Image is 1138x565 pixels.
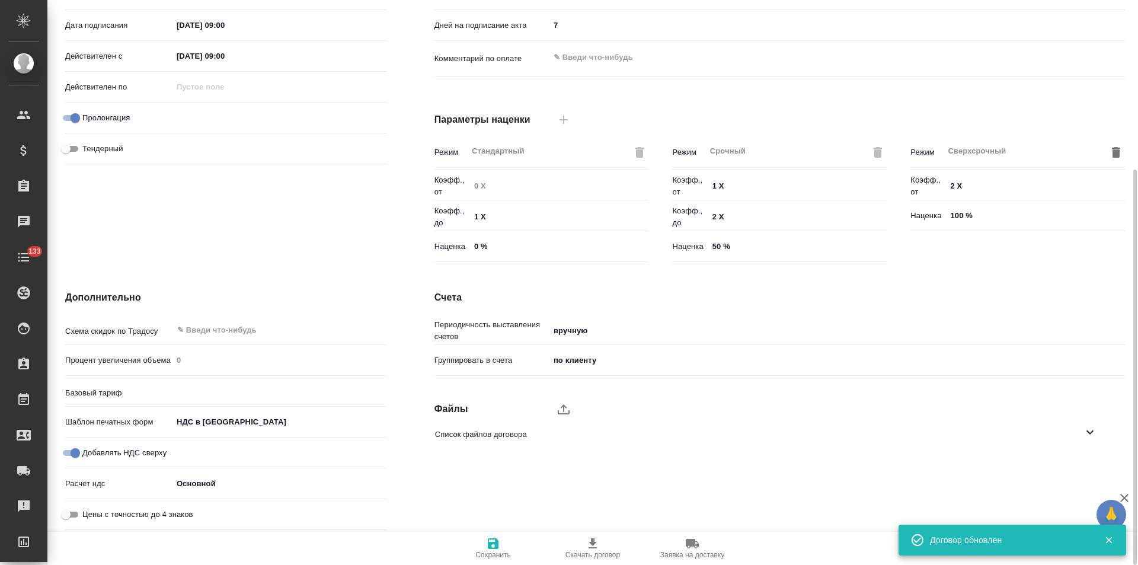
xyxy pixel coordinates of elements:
[470,209,648,226] input: ✎ Введи что-нибудь
[1097,535,1121,545] button: Закрыть
[434,402,549,416] h4: Файлы
[642,532,742,565] button: Заявка на доставку
[946,178,1124,195] input: ✎ Введи что-нибудь
[930,534,1086,546] div: Договор обновлен
[434,174,470,198] p: Коэфф., от
[65,478,172,490] p: Расчет ндс
[543,532,642,565] button: Скачать договор
[1107,143,1125,161] button: Удалить режим
[549,395,578,423] label: upload
[172,47,276,65] input: ✎ Введи что-нибудь
[65,81,172,93] p: Действителен по
[172,474,387,494] div: Основной
[565,551,620,559] span: Скачать договор
[172,412,387,432] div: НДС в [GEOGRAPHIC_DATA]
[434,146,467,158] p: Режим
[65,416,172,428] p: Шаблон печатных форм
[672,205,708,229] p: Коэфф., до
[708,238,887,255] input: ✎ Введи что-нибудь
[1101,502,1121,527] span: 🙏
[672,174,708,198] p: Коэфф., от
[21,245,48,257] span: 133
[1097,500,1126,529] button: 🙏
[82,509,193,521] span: Цены с точностью до 4 знаков
[910,146,943,158] p: Режим
[549,17,1125,34] input: ✎ Введи что-нибудь
[82,143,123,155] span: Тендерный
[434,241,470,253] p: Наценка
[65,291,387,305] h4: Дополнительно
[3,242,44,272] a: 133
[434,113,549,127] h4: Параметры наценки
[65,387,172,399] p: Базовый тариф
[65,20,172,31] p: Дата подписания
[434,20,549,31] p: Дней на подписание акта
[172,17,276,34] input: ✎ Введи что-нибудь
[672,241,708,253] p: Наценка
[549,350,1125,371] div: по клиенту
[65,50,172,62] p: Действителен с
[443,532,543,565] button: Сохранить
[470,178,648,195] input: Пустое поле
[82,112,130,124] span: Пролонгация
[435,429,1083,440] span: Список файлов договора
[946,207,1124,224] input: ✎ Введи что-нибудь
[708,178,887,195] input: ✎ Введи что-нибудь
[434,319,549,343] p: Периодичность выставления счетов
[672,146,705,158] p: Режим
[470,238,648,255] input: ✎ Введи что-нибудь
[176,323,344,337] input: ✎ Введи что-нибудь
[708,209,887,226] input: ✎ Введи что-нибудь
[434,205,470,229] p: Коэфф., до
[434,53,549,65] p: Комментарий по оплате
[172,78,276,95] input: Пустое поле
[475,551,511,559] span: Сохранить
[434,355,549,366] p: Группировать в счета
[65,325,172,337] p: Схема скидок по Традосу
[434,291,1125,305] h4: Счета
[426,420,1116,448] div: Список файлов договора
[910,174,946,198] p: Коэфф., от
[172,352,387,369] input: Пустое поле
[381,329,383,331] button: Open
[910,210,946,222] p: Наценка
[65,355,172,366] p: Процент увеличения объема
[82,447,167,459] span: Добавлять НДС сверху
[549,321,1125,341] div: вручную
[660,551,724,559] span: Заявка на доставку
[381,391,383,393] button: Open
